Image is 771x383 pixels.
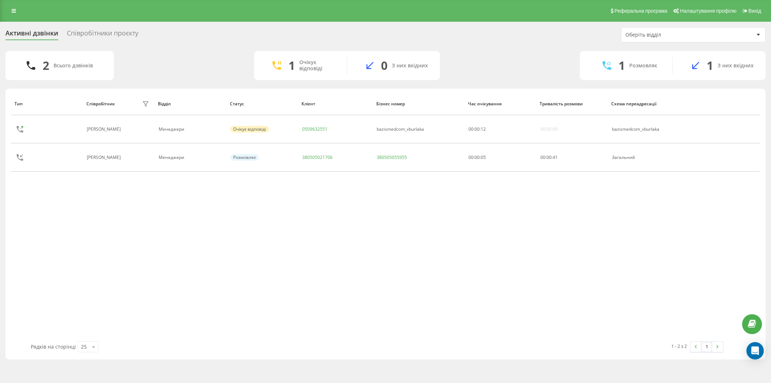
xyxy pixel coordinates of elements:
div: Активні дзвінки [5,29,58,41]
div: Open Intercom Messenger [746,342,764,359]
span: 00 [475,126,480,132]
div: Тривалість розмови [540,101,604,106]
span: 00 [468,126,474,132]
div: [PERSON_NAME] [87,127,123,132]
a: 380505021706 [302,154,333,160]
div: 1 [618,59,625,72]
div: Клієнт [301,101,369,106]
div: Співробітник [86,101,115,106]
div: Статус [230,101,295,106]
div: [PERSON_NAME] [87,155,123,160]
div: Загальний [612,155,684,160]
span: 00 [547,154,552,160]
div: Оберіть відділ [625,32,712,38]
div: Час очікування [468,101,533,106]
a: 0509632551 [302,126,327,132]
div: Розмовляє [629,63,657,69]
div: 1 [707,59,713,72]
div: : : [468,127,486,132]
span: 41 [553,154,558,160]
div: 2 [43,59,49,72]
span: Рядків на сторінці [31,343,76,350]
div: З них вхідних [392,63,428,69]
div: Співробітники проєкту [67,29,138,41]
div: 1 - 2 з 2 [671,342,687,350]
div: Очікує відповіді [299,59,336,72]
div: З них вхідних [718,63,754,69]
div: : : [540,155,558,160]
div: Очікує відповіді [230,126,269,132]
div: Всього дзвінків [53,63,93,69]
div: 25 [81,343,87,350]
div: Менеджери [159,155,222,160]
div: 0 [381,59,387,72]
a: 1 [701,342,712,352]
span: Налаштування профілю [680,8,736,14]
a: 380505055955 [377,154,407,160]
div: bazismedcom_vburlaka [612,127,684,132]
div: bazismedcom_vburlaka [377,127,424,132]
div: 00:00:00 [540,127,558,132]
div: 00:00:05 [468,155,532,160]
div: Розмовляє [230,154,259,161]
span: Вихід [749,8,761,14]
div: Тип [14,101,79,106]
span: 12 [481,126,486,132]
span: 00 [540,154,545,160]
div: Бізнес номер [376,101,461,106]
div: Менеджери [159,127,222,132]
div: Відділ [158,101,223,106]
span: Реферальна програма [614,8,668,14]
div: 1 [288,59,295,72]
div: Схема переадресації [611,101,685,106]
